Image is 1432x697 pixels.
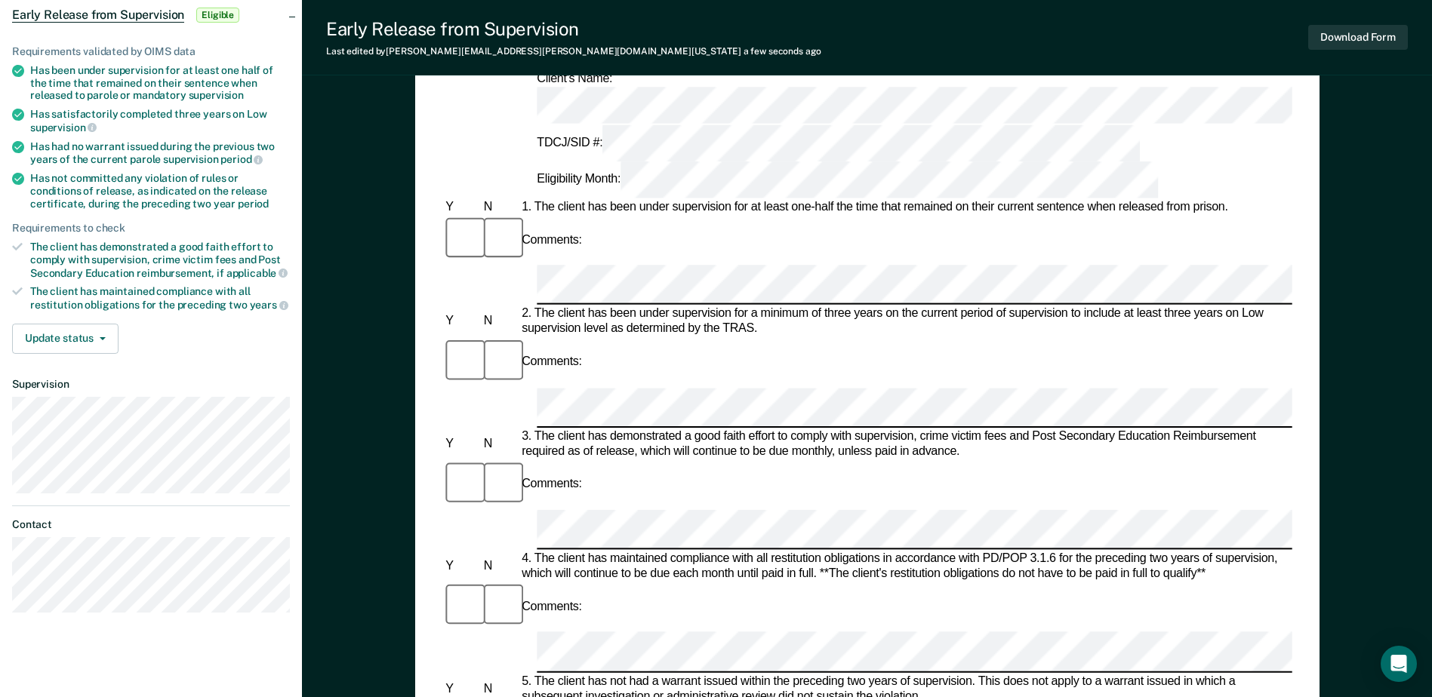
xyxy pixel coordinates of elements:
[12,378,290,391] dt: Supervision
[519,200,1292,215] div: 1. The client has been under supervision for at least one-half the time that remained on their cu...
[519,551,1292,582] div: 4. The client has maintained compliance with all restitution obligations in accordance with PD/PO...
[519,232,585,247] div: Comments:
[238,198,269,210] span: period
[534,161,1161,198] div: Eligibility Month:
[442,559,480,574] div: Y
[480,437,518,452] div: N
[12,222,290,235] div: Requirements to check
[480,315,518,330] div: N
[480,559,518,574] div: N
[226,267,288,279] span: applicable
[519,477,585,493] div: Comments:
[12,518,290,531] dt: Contact
[442,315,480,330] div: Y
[326,18,821,40] div: Early Release from Supervision
[519,307,1292,337] div: 2. The client has been under supervision for a minimum of three years on the current period of su...
[480,681,518,696] div: N
[519,355,585,370] div: Comments:
[442,681,480,696] div: Y
[30,172,290,210] div: Has not committed any violation of rules or conditions of release, as indicated on the release ce...
[30,285,290,311] div: The client has maintained compliance with all restitution obligations for the preceding two
[196,8,239,23] span: Eligible
[1308,25,1408,50] button: Download Form
[12,8,184,23] span: Early Release from Supervision
[220,153,263,165] span: period
[744,46,821,57] span: a few seconds ago
[30,108,290,134] div: Has satisfactorily completed three years on Low
[30,140,290,166] div: Has had no warrant issued during the previous two years of the current parole supervision
[12,324,119,354] button: Update status
[1381,646,1417,682] div: Open Intercom Messenger
[30,121,97,134] span: supervision
[534,124,1143,161] div: TDCJ/SID #:
[442,200,480,215] div: Y
[30,241,290,279] div: The client has demonstrated a good faith effort to comply with supervision, crime victim fees and...
[326,46,821,57] div: Last edited by [PERSON_NAME][EMAIL_ADDRESS][PERSON_NAME][DOMAIN_NAME][US_STATE]
[519,600,585,615] div: Comments:
[250,299,288,311] span: years
[480,200,518,215] div: N
[12,45,290,58] div: Requirements validated by OIMS data
[519,429,1292,459] div: 3. The client has demonstrated a good faith effort to comply with supervision, crime victim fees ...
[189,89,244,101] span: supervision
[30,64,290,102] div: Has been under supervision for at least one half of the time that remained on their sentence when...
[442,437,480,452] div: Y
